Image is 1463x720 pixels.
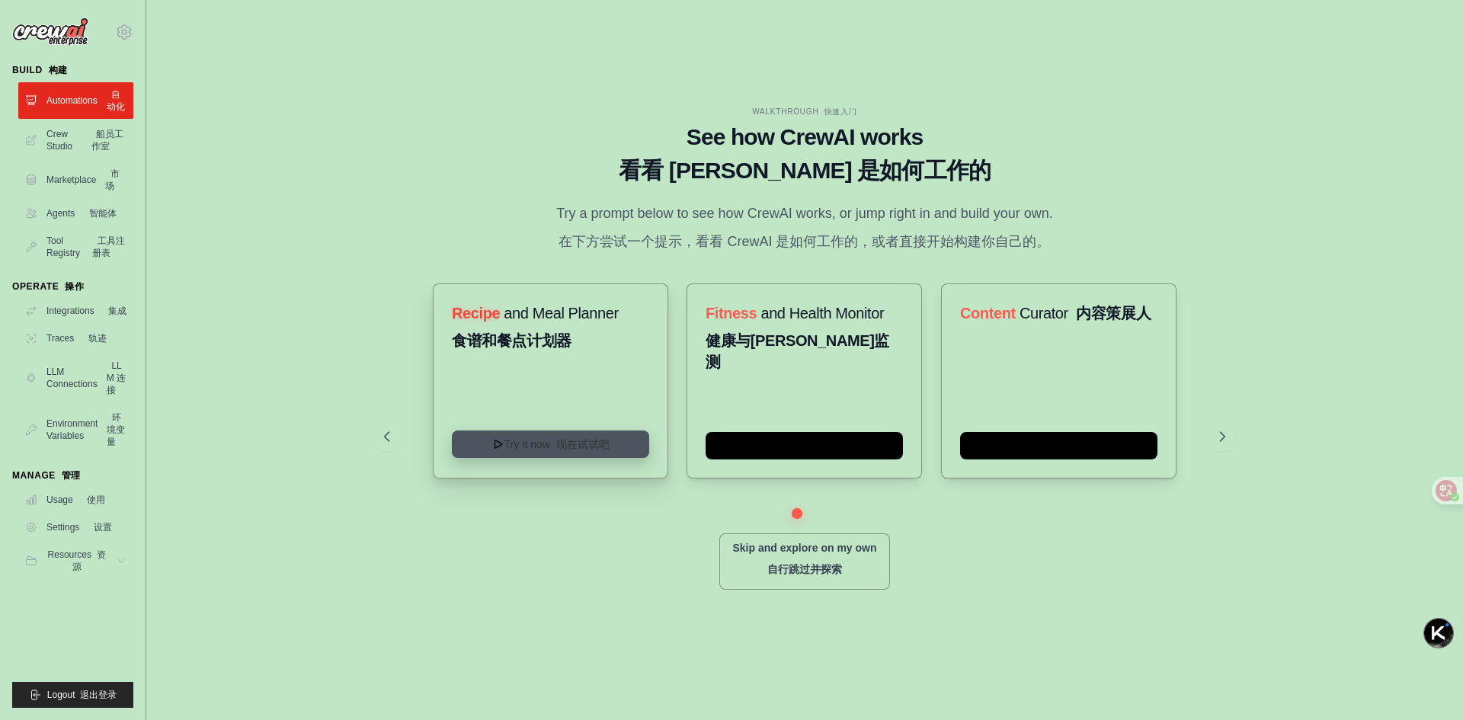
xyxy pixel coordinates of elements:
[89,208,117,219] font: 智能体
[619,158,991,183] font: 看看 [PERSON_NAME] 是如何工作的
[549,203,1061,260] p: Try a prompt below to see how CrewAI works, or jump right in and build your own.
[107,412,125,447] font: 环境变量
[1387,647,1463,720] iframe: Chat Widget
[12,18,88,46] img: Logo
[18,201,133,226] a: Agents 智能体
[767,563,842,575] font: 自行跳过并探索
[49,65,68,75] font: 构建
[65,281,84,292] font: 操作
[18,229,133,265] a: Tool Registry 工具注册表
[960,305,1016,322] span: Content
[452,305,500,322] span: Recipe
[12,682,133,708] button: Logout 退出登录
[105,168,120,191] font: 市场
[88,333,107,344] font: 轨迹
[108,306,126,316] font: 集成
[18,542,133,579] button: Resources 资源
[706,432,903,459] button: Try it now 现在试试
[719,533,889,590] button: Skip and explore on my own自行跳过并探索
[1020,305,1068,322] span: Curator
[47,689,117,701] span: Logout
[12,64,133,76] div: Build
[960,432,1157,459] button: Try it now 现在试试
[12,469,133,482] div: Manage
[92,235,125,258] font: 工具注册表
[87,494,105,505] font: 使用
[1069,440,1112,452] font: 现在试试
[384,106,1225,117] div: WALKTHROUGH
[815,440,858,452] font: 现在试试
[452,430,649,458] button: Try it now 现在试试吧
[18,82,133,119] a: Automations 自动化
[18,354,133,402] a: LLM Connections LLM 连接
[504,305,618,322] span: and Meal Planner
[18,326,133,350] a: Traces 轨迹
[824,107,857,116] font: 快速入门
[12,280,133,293] div: Operate
[1076,305,1151,322] font: 内容策展人
[18,488,133,512] a: Usage 使用
[107,89,125,112] font: 自动化
[18,162,133,198] a: Marketplace 市场
[559,234,1050,249] font: 在下方尝试一个提示，看看 CrewAI 是如何工作的，或者直接开始构建你自己的。
[62,470,81,481] font: 管理
[94,522,112,533] font: 设置
[452,332,571,349] font: 食谱和餐点计划器
[1387,647,1463,720] div: 聊天小组件
[761,305,885,322] span: and Health Monitor
[18,299,133,323] a: Integrations 集成
[384,123,1225,190] h1: See how CrewAI works
[18,122,133,158] a: Crew Studio 船员工作室
[18,405,133,454] a: Environment Variables 环境变量
[107,360,126,395] font: LLM 连接
[80,690,117,700] font: 退出登录
[18,515,133,539] a: Settings 设置
[706,305,757,322] span: Fitness
[46,549,107,573] span: Resources
[706,332,889,370] font: 健康与[PERSON_NAME]监测
[91,129,124,152] font: 船员工作室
